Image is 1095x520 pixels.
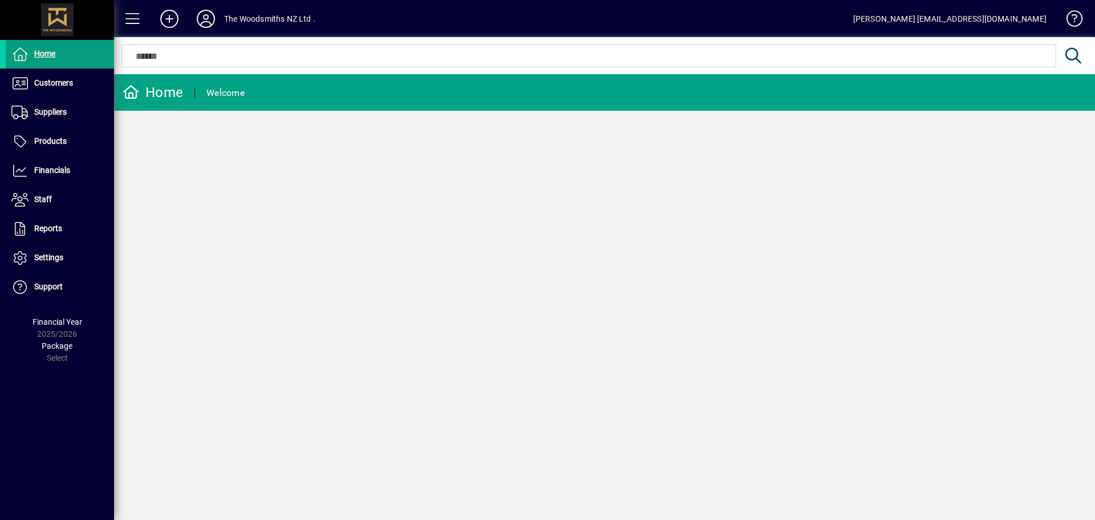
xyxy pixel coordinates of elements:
span: Package [42,341,72,350]
div: [PERSON_NAME] [EMAIL_ADDRESS][DOMAIN_NAME] [853,10,1047,28]
div: Home [123,83,183,102]
div: Welcome [206,84,245,102]
span: Suppliers [34,107,67,116]
a: Knowledge Base [1058,2,1081,39]
a: Financials [6,156,114,185]
button: Add [151,9,188,29]
button: Profile [188,9,224,29]
span: Settings [34,253,63,262]
a: Staff [6,186,114,214]
span: Support [34,282,63,291]
span: Reports [34,224,62,233]
a: Products [6,127,114,156]
a: Settings [6,244,114,272]
a: Support [6,273,114,301]
a: Reports [6,215,114,243]
span: Home [34,49,55,58]
span: Financials [34,166,70,175]
span: Financial Year [33,317,82,326]
span: Staff [34,195,52,204]
span: Customers [34,78,73,87]
a: Customers [6,69,114,98]
span: Products [34,136,67,146]
a: Suppliers [6,98,114,127]
div: The Woodsmiths NZ Ltd . [224,10,315,28]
